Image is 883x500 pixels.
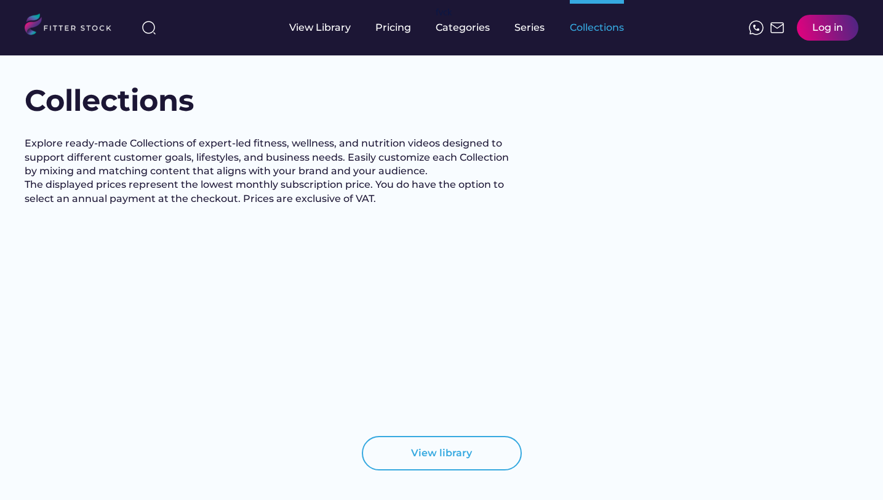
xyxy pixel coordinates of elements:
button: View library [362,436,522,470]
img: Frame%2051.svg [770,20,785,35]
h1: Collections [25,80,194,121]
div: Categories [436,21,490,34]
div: View Library [289,21,351,34]
div: fvck [436,6,452,18]
img: LOGO.svg [25,14,122,39]
div: Collections [570,21,624,34]
div: Pricing [375,21,411,34]
img: meteor-icons_whatsapp%20%281%29.svg [749,20,764,35]
img: search-normal%203.svg [142,20,156,35]
div: Log in [812,21,843,34]
div: Series [514,21,545,34]
h2: Explore ready-made Collections of expert-led fitness, wellness, and nutrition videos designed to ... [25,137,517,206]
